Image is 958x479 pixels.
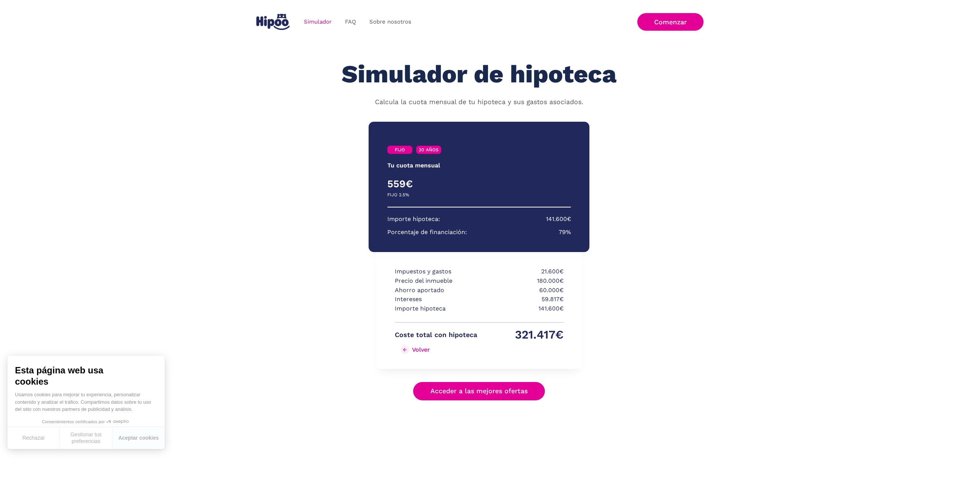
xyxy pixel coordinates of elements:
p: 59.817€ [481,295,564,304]
p: 141.600€ [481,304,564,313]
a: 30 AÑOS [416,146,441,154]
p: 141.600€ [546,215,571,224]
p: 79% [559,228,571,237]
a: Acceder a las mejores ofertas [413,382,545,400]
p: Intereses [395,295,477,304]
p: Porcentaje de financiación: [387,228,467,237]
p: Precio del inmueble [395,276,477,286]
a: Sobre nosotros [363,15,418,29]
div: Volver [412,346,430,353]
p: Ahorro aportado [395,286,477,295]
p: 180.000€ [481,276,564,286]
a: Simulador [297,15,338,29]
a: Comenzar [637,13,704,31]
p: Coste total con hipoteca [395,330,477,340]
p: Importe hipoteca [395,304,477,313]
p: Impuestos y gastos [395,267,477,276]
p: Tu cuota mensual [387,161,440,170]
p: 21.600€ [481,267,564,276]
h1: Simulador de hipoteca [342,61,616,88]
p: Calcula la cuota mensual de tu hipoteca y sus gastos asociados. [375,97,583,107]
p: 321.417€ [481,330,564,340]
p: 60.000€ [481,286,564,295]
div: Simulador Form success [311,114,647,415]
a: Volver [395,344,477,356]
h4: 559€ [387,178,479,190]
a: home [254,11,291,33]
p: FIJO 2.5% [387,190,409,200]
a: FAQ [338,15,363,29]
a: FIJO [387,146,412,154]
p: Importe hipoteca: [387,215,440,224]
